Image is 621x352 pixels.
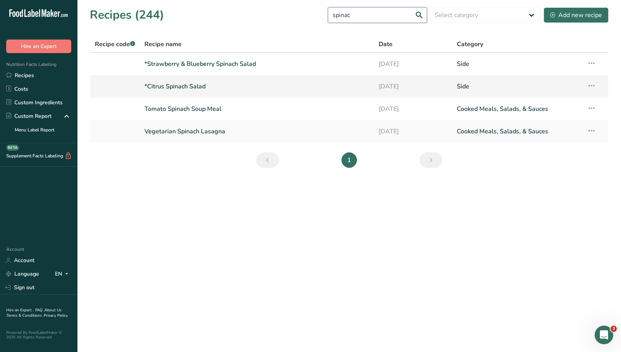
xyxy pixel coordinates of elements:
[544,7,609,23] button: Add new recipe
[595,326,613,344] iframe: Intercom live chat
[55,269,71,279] div: EN
[44,313,68,318] a: Privacy Policy
[6,330,71,340] div: Powered By FoodLabelMaker © 2025 All Rights Reserved
[457,123,578,140] a: Cooked Meals, Salads, & Sauces
[35,307,45,313] a: FAQ .
[379,123,448,140] a: [DATE]
[144,123,369,140] a: Vegetarian Spinach Lasagna
[144,56,369,72] a: *Strawberry & Blueberry Spinach Salad
[6,307,34,313] a: Hire an Expert .
[457,78,578,95] a: Side
[457,101,578,117] a: Cooked Meals, Salads, & Sauces
[144,40,182,49] span: Recipe name
[144,78,369,95] a: *Citrus Spinach Salad
[379,56,448,72] a: [DATE]
[379,78,448,95] a: [DATE]
[6,307,62,318] a: About Us .
[328,7,427,23] input: Search for recipe
[6,112,51,120] div: Custom Report
[6,40,71,53] button: Hire an Expert
[7,313,44,318] a: Terms & Conditions .
[144,101,369,117] a: Tomato Spinach Soup Meal
[90,6,164,24] h1: Recipes (244)
[457,40,483,49] span: Category
[256,152,279,168] a: Previous page
[6,145,19,151] div: BETA
[379,40,393,49] span: Date
[6,267,39,281] a: Language
[420,152,442,168] a: Next page
[95,40,135,48] span: Recipe code
[379,101,448,117] a: [DATE]
[457,56,578,72] a: Side
[611,326,617,332] span: 3
[550,10,602,20] div: Add new recipe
